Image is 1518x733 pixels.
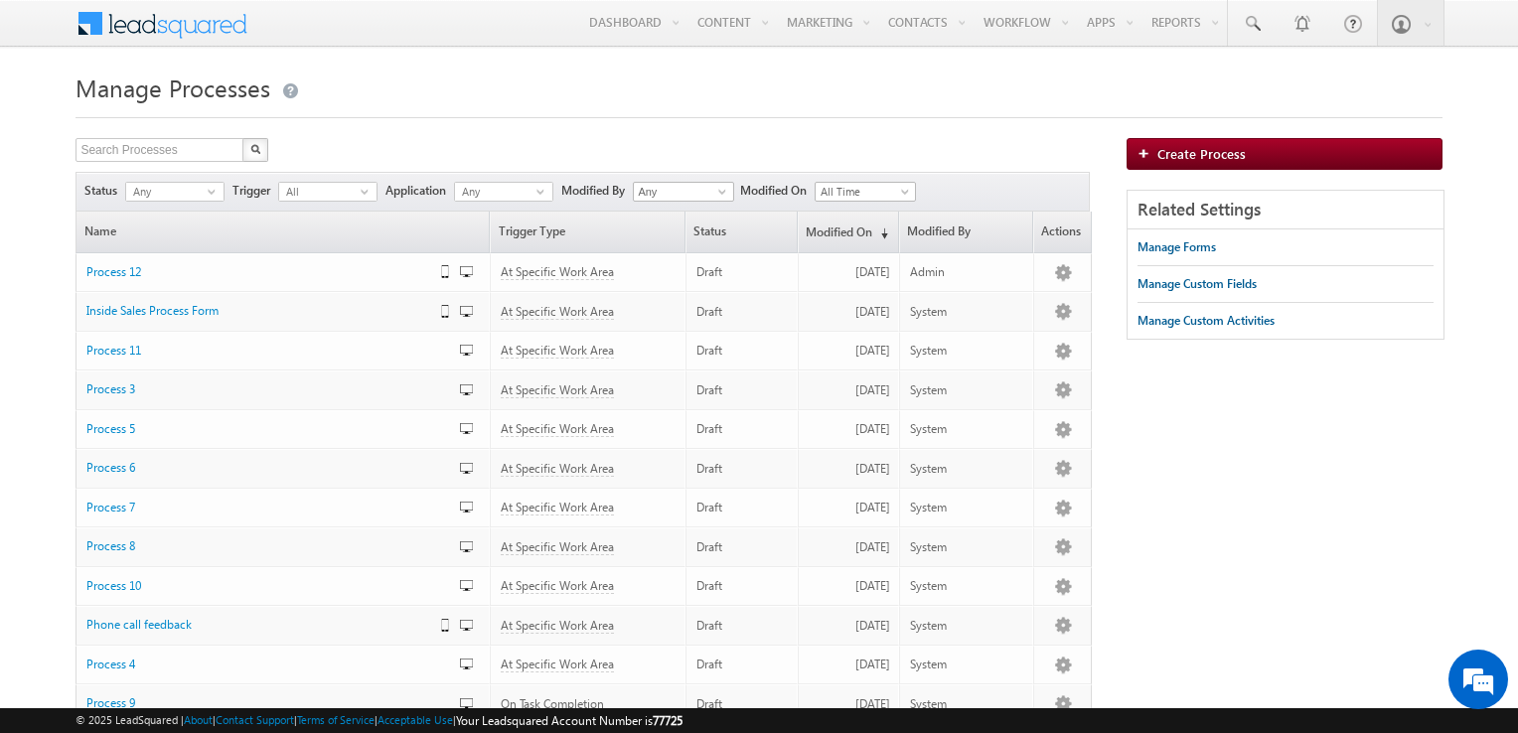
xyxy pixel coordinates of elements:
[696,695,789,713] div: Draft
[696,577,789,595] div: Draft
[910,342,999,360] div: System
[86,343,141,358] span: Process 11
[809,342,890,360] div: [DATE]
[86,499,422,516] a: Process 7
[232,182,278,200] span: Trigger
[501,264,614,280] span: At Specific Work Area
[900,212,1032,252] a: Modified By
[86,302,422,320] a: Inside Sales Process Form
[86,420,422,438] a: Process 5
[456,713,683,728] span: Your Leadsquared Account Number is
[86,380,422,398] a: Process 3
[297,713,375,726] a: Terms of Service
[809,499,890,516] div: [DATE]
[872,225,888,241] span: (sorted descending)
[809,460,890,478] div: [DATE]
[385,182,454,200] span: Application
[910,577,999,595] div: System
[86,264,141,279] span: Process 12
[501,500,614,515] span: At Specific Work Area
[501,657,614,672] span: At Specific Work Area
[633,182,734,202] input: Type to Search
[184,713,213,726] a: About
[740,182,815,200] span: Modified On
[910,656,999,673] div: System
[1034,212,1091,252] span: Actions
[809,577,890,595] div: [DATE]
[910,538,999,556] div: System
[501,343,614,359] span: At Specific Work Area
[378,713,453,726] a: Acceptable Use
[86,656,422,673] a: Process 4
[86,577,422,595] a: Process 10
[1138,275,1257,293] div: Manage Custom Fields
[910,381,999,399] div: System
[491,212,684,252] span: Trigger Type
[126,183,208,201] span: Any
[86,459,422,477] a: Process 6
[910,263,999,281] div: Admin
[86,500,135,514] span: Process 7
[86,616,422,634] a: Phone call feedback
[501,461,614,477] span: At Specific Work Area
[816,183,910,201] span: All Time
[86,263,422,281] a: Process 12
[501,421,614,437] span: At Specific Work Area
[84,182,125,200] span: Status
[86,538,135,553] span: Process 8
[86,657,135,671] span: Process 4
[86,537,422,555] a: Process 8
[809,303,890,321] div: [DATE]
[250,144,260,154] img: Search
[361,187,377,196] span: select
[696,342,789,360] div: Draft
[86,578,141,593] span: Process 10
[696,303,789,321] div: Draft
[86,342,422,360] a: Process 11
[910,303,999,321] div: System
[809,695,890,713] div: [DATE]
[208,187,224,196] span: select
[501,382,614,398] span: At Specific Work Area
[1128,191,1442,229] div: Related Settings
[76,212,489,252] a: Name
[653,713,683,728] span: 77725
[501,578,614,594] span: At Specific Work Area
[86,303,219,318] span: Inside Sales Process Form
[1138,303,1275,339] a: Manage Custom Activities
[1157,145,1246,162] span: Create Process
[799,212,898,252] a: Modified On(sorted descending)
[1138,266,1257,302] a: Manage Custom Fields
[86,694,422,712] a: Process 9
[696,420,789,438] div: Draft
[809,420,890,438] div: [DATE]
[910,695,999,713] div: System
[501,304,614,320] span: At Specific Work Area
[809,263,890,281] div: [DATE]
[76,711,683,730] span: © 2025 LeadSquared | | | | |
[809,381,890,399] div: [DATE]
[696,381,789,399] div: Draft
[501,539,614,555] span: At Specific Work Area
[910,499,999,516] div: System
[536,187,552,196] span: select
[686,212,797,252] a: Status
[696,263,789,281] div: Draft
[279,183,361,201] span: All
[910,460,999,478] div: System
[809,538,890,556] div: [DATE]
[696,617,789,635] div: Draft
[455,183,536,201] span: Any
[86,617,192,632] span: Phone call feedback
[910,420,999,438] div: System
[696,538,789,556] div: Draft
[809,656,890,673] div: [DATE]
[696,656,789,673] div: Draft
[86,695,135,710] span: Process 9
[501,696,604,712] span: On Task Completion
[216,713,294,726] a: Contact Support
[696,460,789,478] div: Draft
[86,421,135,436] span: Process 5
[910,617,999,635] div: System
[76,72,270,103] span: Manage Processes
